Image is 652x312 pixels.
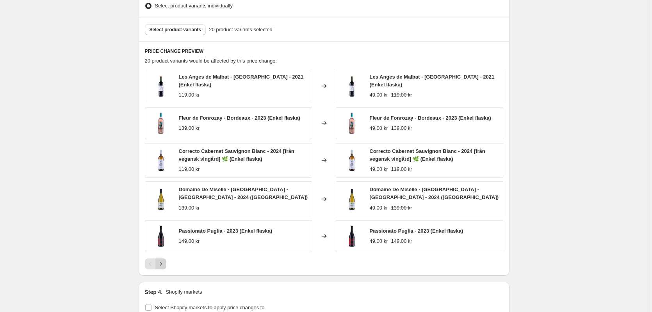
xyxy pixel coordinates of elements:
[179,91,200,99] div: 119.00 kr
[370,74,495,88] span: Les Anges de Malbat - [GEOGRAPHIC_DATA] - 2021 (Enkel flaska)
[370,186,499,200] span: Domaine De Miselle - [GEOGRAPHIC_DATA] - [GEOGRAPHIC_DATA] - 2024 ([GEOGRAPHIC_DATA])
[391,91,412,99] strike: 119.00 kr
[155,258,166,269] button: Next
[179,74,304,88] span: Les Anges de Malbat - [GEOGRAPHIC_DATA] - 2021 (Enkel flaska)
[145,48,503,54] h6: PRICE CHANGE PREVIEW
[179,148,294,162] span: Correcto Cabernet Sauvignon Blanc - 2024 [från vegansk vingård] 🌿 (Enkel flaska)
[145,288,163,296] h2: Step 4.
[340,149,363,172] img: CorrectoSauvignonBlanc-BodegasAlcardet-2023_fraveganskvingaard__vh0173_80x.jpg
[391,204,412,212] strike: 139.00 kr
[149,74,173,98] img: LesAngesdeMalbat_Bordeaux_franskroedvin_2021_vh0222_80x.jpg
[370,237,388,245] div: 49.00 kr
[391,165,412,173] strike: 119.00 kr
[155,3,233,9] span: Select product variants individually
[150,27,201,33] span: Select product variants
[370,124,388,132] div: 49.00 kr
[149,149,173,172] img: CorrectoSauvignonBlanc-BodegasAlcardet-2023_fraveganskvingaard__vh0173_80x.jpg
[370,228,463,234] span: Passionato Puglia - 2023 (Enkel flaska)
[166,288,202,296] p: Shopify markets
[370,115,491,121] span: Fleur de Fonrozay - Bordeaux - 2023 (Enkel flaska)
[370,204,388,212] div: 49.00 kr
[179,237,200,245] div: 149.00 kr
[145,258,166,269] nav: Pagination
[149,187,173,211] img: DomaineDeMiselle-Colombard-GrosManseng-2024_100081_80x.jpg
[149,224,173,248] img: PassionatoPuglia-2023_r1488_80x.jpg
[340,187,363,211] img: DomaineDeMiselle-Colombard-GrosManseng-2024_100081_80x.jpg
[391,124,412,132] strike: 139.00 kr
[340,111,363,135] img: FleurdeFonrozay-Bordeaux-2023_vh0200_80x.jpg
[179,124,200,132] div: 139.00 kr
[179,165,200,173] div: 119.00 kr
[179,186,308,200] span: Domaine De Miselle - [GEOGRAPHIC_DATA] - [GEOGRAPHIC_DATA] - 2024 ([GEOGRAPHIC_DATA])
[145,24,206,35] button: Select product variants
[145,58,277,64] span: 20 product variants would be affected by this price change:
[340,224,363,248] img: PassionatoPuglia-2023_r1488_80x.jpg
[209,26,273,34] span: 20 product variants selected
[149,111,173,135] img: FleurdeFonrozay-Bordeaux-2023_vh0200_80x.jpg
[370,148,485,162] span: Correcto Cabernet Sauvignon Blanc - 2024 [från vegansk vingård] 🌿 (Enkel flaska)
[179,204,200,212] div: 139.00 kr
[391,237,412,245] strike: 149.00 kr
[155,305,265,310] span: Select Shopify markets to apply price changes to
[179,115,300,121] span: Fleur de Fonrozay - Bordeaux - 2023 (Enkel flaska)
[179,228,273,234] span: Passionato Puglia - 2023 (Enkel flaska)
[370,165,388,173] div: 49.00 kr
[340,74,363,98] img: LesAngesdeMalbat_Bordeaux_franskroedvin_2021_vh0222_80x.jpg
[370,91,388,99] div: 49.00 kr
